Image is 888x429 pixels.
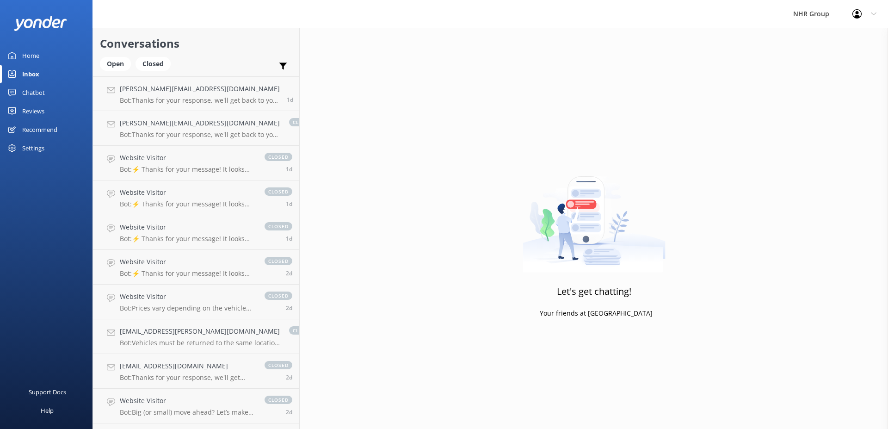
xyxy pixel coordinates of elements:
p: Bot: Thanks for your response, we'll get back to you as soon as we can during opening hours. [120,131,280,139]
a: Website VisitorBot:Big (or small) move ahead? Let’s make sure you’ve got the right wheels. Take o... [93,389,299,423]
div: Home [22,46,39,65]
span: Aug 18 2025 05:56pm (UTC +12:00) Pacific/Auckland [286,408,292,416]
img: artwork of a man stealing a conversation from at giant smartphone [523,157,666,273]
span: closed [265,396,292,404]
h4: [PERSON_NAME][EMAIL_ADDRESS][DOMAIN_NAME] [120,118,280,128]
p: Bot: ⚡ Thanks for your message! It looks like this one might be best handled by our team directly... [120,235,255,243]
h4: Website Visitor [120,257,255,267]
div: Open [100,57,131,71]
h2: Conversations [100,35,292,52]
span: Aug 20 2025 10:44am (UTC +12:00) Pacific/Auckland [286,165,292,173]
span: Aug 19 2025 01:17pm (UTC +12:00) Pacific/Auckland [286,269,292,277]
span: closed [289,326,317,335]
p: Bot: Vehicles must be returned to the same location they were picked up from, and we typically do... [120,339,280,347]
h4: Website Visitor [120,292,255,302]
a: [EMAIL_ADDRESS][PERSON_NAME][DOMAIN_NAME]Bot:Vehicles must be returned to the same location they ... [93,319,299,354]
a: Open [100,58,136,68]
a: Website VisitorBot:⚡ Thanks for your message! It looks like this one might be best handled by our... [93,215,299,250]
p: Bot: ⚡ Thanks for your message! It looks like this one might be best handled by our team directly... [120,165,255,174]
a: Website VisitorBot:⚡ Thanks for your message! It looks like this one might be best handled by our... [93,250,299,285]
span: closed [289,118,317,126]
div: Chatbot [22,83,45,102]
a: Website VisitorBot:⚡ Thanks for your message! It looks like this one might be best handled by our... [93,180,299,215]
p: Bot: Thanks for your response, we'll get back to you as soon as we can during opening hours. [120,373,255,382]
div: Support Docs [29,383,66,401]
span: closed [265,292,292,300]
div: Reviews [22,102,44,120]
h4: [EMAIL_ADDRESS][PERSON_NAME][DOMAIN_NAME] [120,326,280,336]
p: - Your friends at [GEOGRAPHIC_DATA] [536,308,653,318]
a: Website VisitorBot:⚡ Thanks for your message! It looks like this one might be best handled by our... [93,146,299,180]
span: Aug 19 2025 12:57pm (UTC +12:00) Pacific/Auckland [286,304,292,312]
h4: Website Visitor [120,222,255,232]
span: closed [265,153,292,161]
span: Aug 20 2025 12:20pm (UTC +12:00) Pacific/Auckland [287,96,293,104]
span: Aug 19 2025 07:45pm (UTC +12:00) Pacific/Auckland [286,235,292,242]
a: [EMAIL_ADDRESS][DOMAIN_NAME]Bot:Thanks for your response, we'll get back to you as soon as we can... [93,354,299,389]
div: Settings [22,139,44,157]
span: Aug 19 2025 09:40am (UTC +12:00) Pacific/Auckland [286,373,292,381]
div: Help [41,401,54,420]
h4: [PERSON_NAME][EMAIL_ADDRESS][DOMAIN_NAME] [120,84,280,94]
span: closed [265,257,292,265]
span: Aug 20 2025 06:39am (UTC +12:00) Pacific/Auckland [286,200,292,208]
a: [PERSON_NAME][EMAIL_ADDRESS][DOMAIN_NAME]Bot:Thanks for your response, we'll get back to you as s... [93,76,299,111]
h4: Website Visitor [120,187,255,198]
div: Closed [136,57,171,71]
a: [PERSON_NAME][EMAIL_ADDRESS][DOMAIN_NAME]Bot:Thanks for your response, we'll get back to you as s... [93,111,299,146]
a: Closed [136,58,175,68]
span: closed [265,187,292,196]
p: Bot: Big (or small) move ahead? Let’s make sure you’ve got the right wheels. Take our quick quiz ... [120,408,255,417]
p: Bot: ⚡ Thanks for your message! It looks like this one might be best handled by our team directly... [120,269,255,278]
span: closed [265,361,292,369]
div: Inbox [22,65,39,83]
h4: Website Visitor [120,396,255,406]
span: closed [265,222,292,230]
img: yonder-white-logo.png [14,16,67,31]
p: Bot: Thanks for your response, we'll get back to you as soon as we can during opening hours. [120,96,280,105]
div: Recommend [22,120,57,139]
a: Website VisitorBot:Prices vary depending on the vehicle type, location, and your specific rental ... [93,285,299,319]
h4: [EMAIL_ADDRESS][DOMAIN_NAME] [120,361,255,371]
h3: Let's get chatting! [557,284,631,299]
p: Bot: Prices vary depending on the vehicle type, location, and your specific rental needs. For the... [120,304,255,312]
p: Bot: ⚡ Thanks for your message! It looks like this one might be best handled by our team directly... [120,200,255,208]
h4: Website Visitor [120,153,255,163]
